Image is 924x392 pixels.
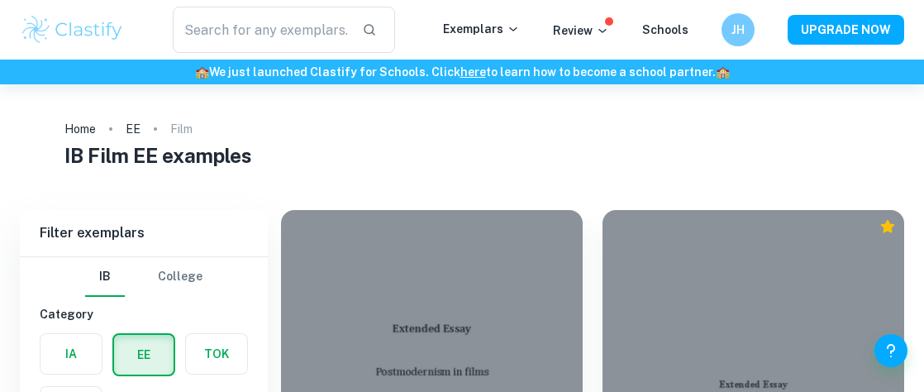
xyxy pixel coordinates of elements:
[3,63,921,81] h6: We just launched Clastify for Schools. Click to learn how to become a school partner.
[126,117,141,141] a: EE
[443,20,520,38] p: Exemplars
[553,22,609,40] p: Review
[170,120,193,138] p: Film
[64,141,860,170] h1: IB Film EE examples
[460,65,486,79] a: here
[20,210,268,256] h6: Filter exemplars
[173,7,350,53] input: Search for any exemplars...
[20,13,125,46] img: Clastify logo
[64,117,96,141] a: Home
[158,257,202,297] button: College
[85,257,125,297] button: IB
[716,65,730,79] span: 🏫
[642,23,688,36] a: Schools
[722,13,755,46] button: JH
[788,15,904,45] button: UPGRADE NOW
[879,218,896,235] div: Premium
[40,334,102,374] button: IA
[874,334,907,367] button: Help and Feedback
[195,65,209,79] span: 🏫
[186,334,247,374] button: TOK
[85,257,202,297] div: Filter type choice
[114,335,174,375] button: EE
[40,305,248,323] h6: Category
[729,21,748,39] h6: JH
